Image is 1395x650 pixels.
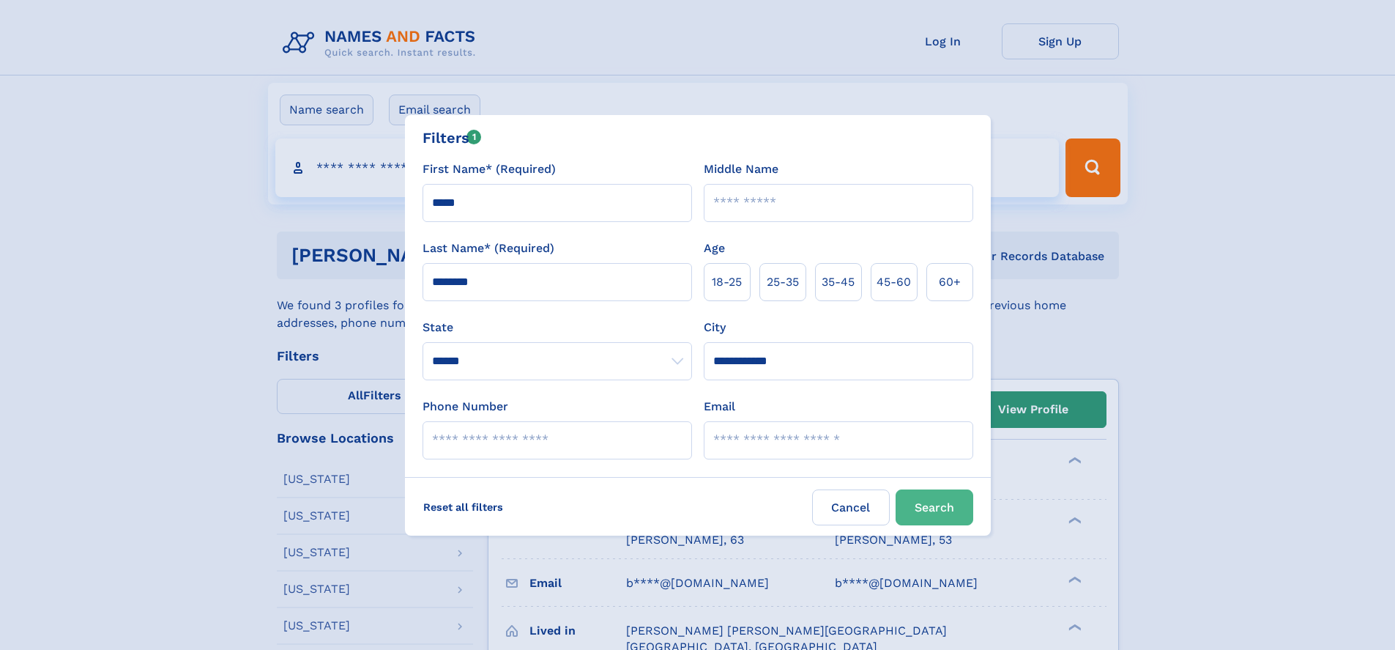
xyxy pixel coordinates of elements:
[704,319,726,336] label: City
[822,273,855,291] span: 35‑45
[704,160,778,178] label: Middle Name
[896,490,973,525] button: Search
[423,240,554,257] label: Last Name* (Required)
[423,127,482,149] div: Filters
[712,273,742,291] span: 18‑25
[423,160,556,178] label: First Name* (Required)
[423,398,508,416] label: Phone Number
[704,398,735,416] label: Email
[939,273,961,291] span: 60+
[877,273,911,291] span: 45‑60
[767,273,799,291] span: 25‑35
[414,490,513,525] label: Reset all filters
[812,490,890,525] label: Cancel
[704,240,725,257] label: Age
[423,319,692,336] label: State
